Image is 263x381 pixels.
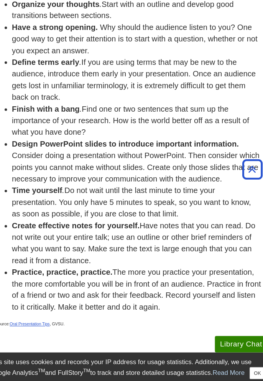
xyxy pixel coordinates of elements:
[6,322,71,326] span: Source: , GVSU.
[89,366,95,371] sup: TM
[246,365,261,376] button: Close
[21,192,257,225] li: Do not wait until the last minute to time your presentation. You only have 5 minutes to speak, so...
[21,149,236,157] strong: Design PowerPoint slides to introduce important information.
[21,226,257,270] li: Have notes that you can read. Do not write out your entire talk; use an outline or other brief re...
[21,270,257,314] li: The more you practice your presentation, the more comfortable you will be in front of an audience...
[21,116,85,124] strong: Finish with a bang
[21,17,104,25] strong: Organize your thoughts
[21,72,85,80] strong: Define terms early
[21,39,102,47] strong: Have a strong opening.
[21,38,257,71] li: Why should the audience listen to you? One good way to get their attention is to start with a que...
[21,115,257,148] li: Find one or two sentences that sum up the importance of your research. How is the world better of...
[21,148,257,192] li: Consider doing a presentation without PowerPoint. Then consider which points you cannot make with...
[213,335,263,351] button: Library Chat
[104,17,106,25] em: .
[19,322,57,326] a: Oral Presentation Tips
[21,271,117,279] strong: Practice, practice, practice.
[85,72,87,80] em: .
[21,227,142,235] strong: Create effective notes for yourself.
[21,71,257,115] li: If you are using terms that may be new to the audience, introduce them early in your presentation...
[211,367,242,373] a: Read More
[46,366,52,371] sup: TM
[21,16,257,38] li: Start with an outline and develop good transitions between sections.
[85,116,87,124] em: .
[237,172,261,183] a: Back to Top
[21,193,69,201] strong: Time yourself
[69,193,71,201] em: .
